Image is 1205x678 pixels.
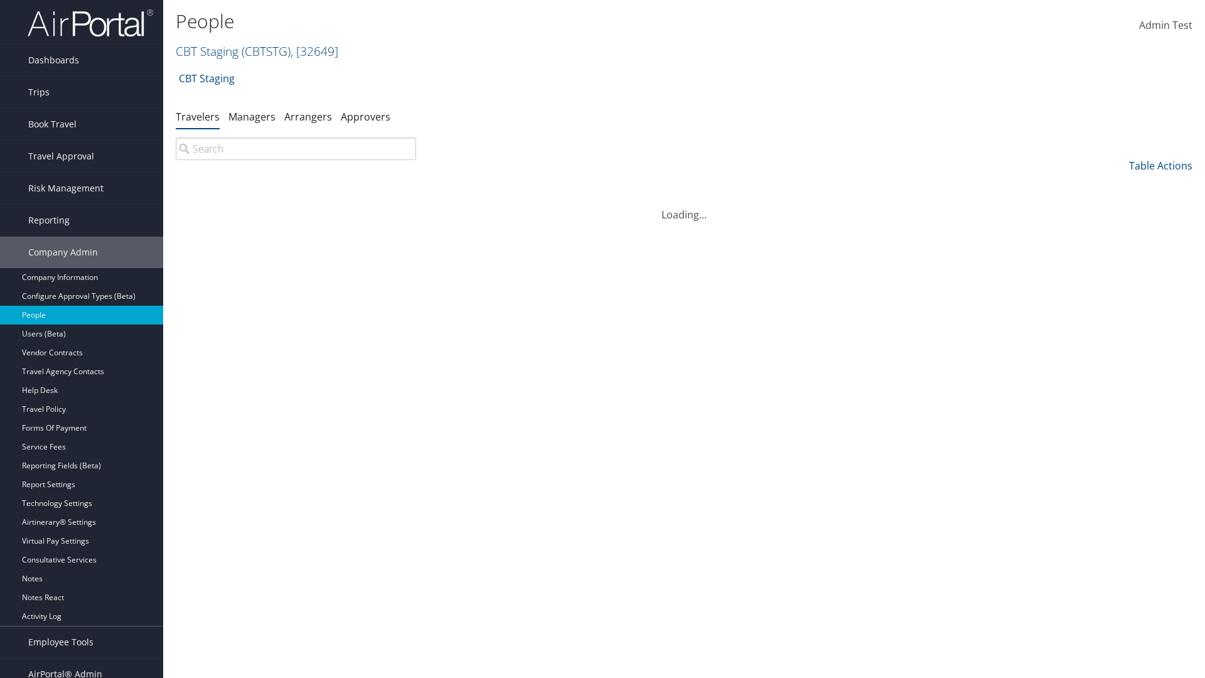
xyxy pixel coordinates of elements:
span: ( CBTSTG ) [242,43,291,60]
span: Dashboards [28,45,79,76]
a: CBT Staging [179,66,235,91]
a: Arrangers [284,110,332,124]
span: , [ 32649 ] [291,43,338,60]
div: Loading... [176,192,1192,222]
a: Table Actions [1129,159,1192,173]
img: airportal-logo.png [28,8,153,38]
a: Approvers [341,110,390,124]
span: Risk Management [28,173,104,204]
input: Search [176,137,416,160]
a: CBT Staging [176,43,338,60]
a: Travelers [176,110,220,124]
a: Managers [228,110,276,124]
span: Book Travel [28,109,77,140]
span: Admin Test [1139,18,1192,32]
span: Company Admin [28,237,98,268]
h1: People [176,8,854,35]
a: Admin Test [1139,6,1192,45]
span: Trips [28,77,50,108]
span: Travel Approval [28,141,94,172]
span: Employee Tools [28,627,94,658]
span: Reporting [28,205,70,236]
